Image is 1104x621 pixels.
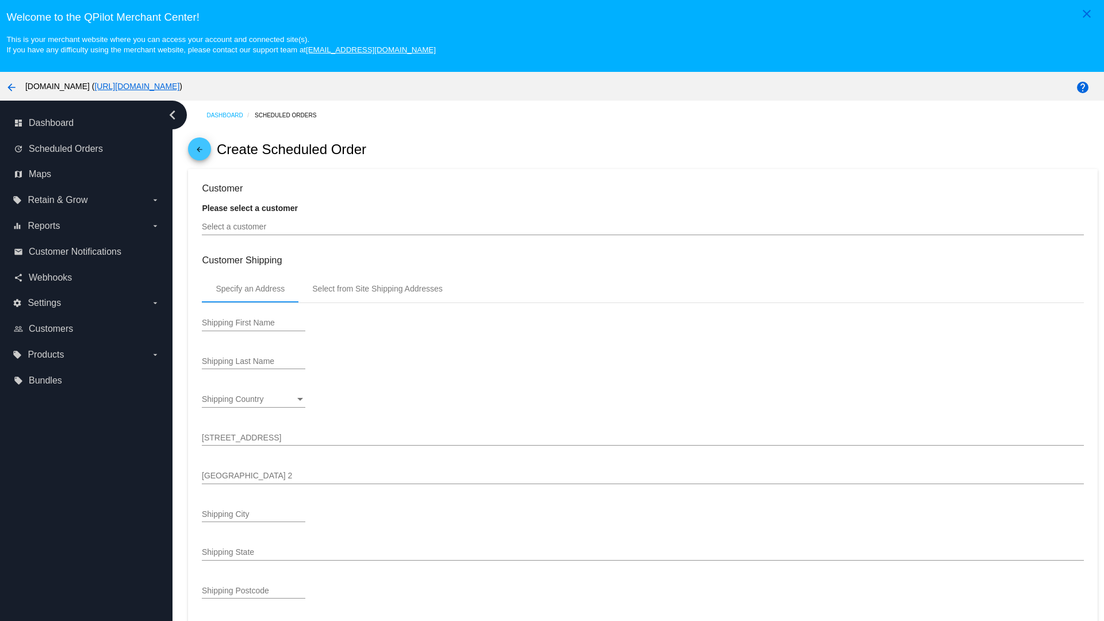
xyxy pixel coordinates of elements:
div: Select from Site Shipping Addresses [312,284,442,293]
i: equalizer [13,221,22,231]
span: Retain & Grow [28,195,87,205]
a: email Customer Notifications [14,243,160,261]
h3: Customer Shipping [202,255,1083,266]
span: Customers [29,324,73,334]
i: arrow_drop_down [151,350,160,359]
div: Specify an Address [216,284,285,293]
span: Shipping Country [202,394,263,404]
h3: Welcome to the QPilot Merchant Center! [6,11,1097,24]
input: Shipping Last Name [202,357,305,366]
span: Dashboard [29,118,74,128]
a: update Scheduled Orders [14,140,160,158]
span: [DOMAIN_NAME] ( ) [25,82,182,91]
i: share [14,273,23,282]
i: local_offer [13,350,22,359]
mat-icon: arrow_back [5,80,18,94]
a: dashboard Dashboard [14,114,160,132]
mat-select: Shipping Country [202,395,305,404]
i: chevron_left [163,106,182,124]
a: share Webhooks [14,269,160,287]
a: Scheduled Orders [255,106,327,124]
i: local_offer [13,195,22,205]
input: Shipping Postcode [202,586,305,596]
i: people_outline [14,324,23,333]
h2: Create Scheduled Order [217,141,366,158]
a: [URL][DOMAIN_NAME] [94,82,179,91]
span: Settings [28,298,61,308]
input: Shipping City [202,510,305,519]
input: Shipping State [202,548,1083,557]
mat-icon: close [1080,7,1094,21]
i: settings [13,298,22,308]
span: Products [28,350,64,360]
span: Webhooks [29,273,72,283]
span: Bundles [29,375,62,386]
i: arrow_drop_down [151,221,160,231]
mat-icon: arrow_back [193,145,206,159]
span: Scheduled Orders [29,144,103,154]
a: people_outline Customers [14,320,160,338]
small: This is your merchant website where you can access your account and connected site(s). If you hav... [6,35,435,54]
i: arrow_drop_down [151,195,160,205]
i: arrow_drop_down [151,298,160,308]
span: Customer Notifications [29,247,121,257]
a: [EMAIL_ADDRESS][DOMAIN_NAME] [306,45,436,54]
input: Shipping First Name [202,319,305,328]
a: Dashboard [206,106,255,124]
mat-icon: help [1076,80,1090,94]
strong: Please select a customer [202,204,298,213]
i: email [14,247,23,256]
a: local_offer Bundles [14,371,160,390]
input: Select a customer [202,223,1083,232]
i: update [14,144,23,154]
i: map [14,170,23,179]
i: local_offer [14,376,23,385]
input: Shipping Street 2 [202,471,1083,481]
i: dashboard [14,118,23,128]
h3: Customer [202,183,1083,194]
input: Shipping Street 1 [202,434,1083,443]
a: map Maps [14,165,160,183]
span: Maps [29,169,51,179]
span: Reports [28,221,60,231]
